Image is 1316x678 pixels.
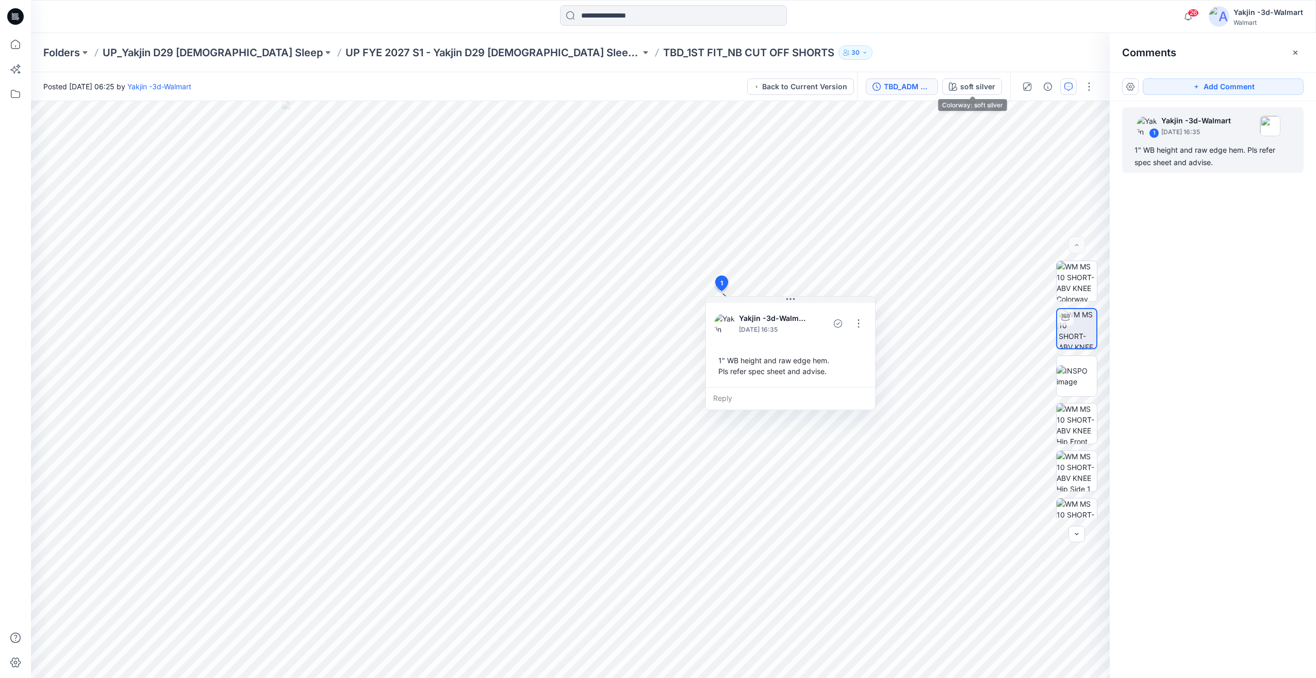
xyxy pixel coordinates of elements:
div: Walmart [1233,19,1303,26]
img: WM MS 10 SHORT-ABV KNEE Hip Front wo Avatar [1057,403,1097,444]
img: WM MS 10 SHORT-ABV KNEE Hip Back wo Avatar [1057,498,1097,539]
button: soft silver [942,78,1002,95]
img: Yakjin -3d-Walmart [714,313,735,334]
div: 1" WB height and raw edge hem. Pls refer spec sheet and advise. [1134,144,1291,169]
img: WM MS 10 SHORT-ABV KNEE Colorway wo Avatar [1057,261,1097,301]
div: TBD_ADM SC_NB RAW CUT SHORT [884,81,931,92]
span: 26 [1188,9,1199,17]
a: UP FYE 2027 S1 - Yakjin D29 [DEMOGRAPHIC_DATA] Sleepwear [346,45,640,60]
img: WM MS 10 SHORT-ABV KNEE Turntable with Avatar [1059,309,1096,348]
img: avatar [1209,6,1229,27]
button: 30 [838,45,873,60]
div: Reply [706,387,875,410]
button: Back to Current Version [747,78,854,95]
button: Details [1040,78,1056,95]
a: Folders [43,45,80,60]
span: 1 [720,279,723,288]
a: Yakjin -3d-Walmart [127,82,191,91]
div: Yakjin -3d-Walmart [1233,6,1303,19]
img: WM MS 10 SHORT-ABV KNEE Hip Side 1 wo Avatar [1057,451,1097,491]
div: soft silver [960,81,995,92]
button: Add Comment [1143,78,1304,95]
p: 30 [851,47,860,58]
p: Yakjin -3d-Walmart [1161,115,1231,127]
div: 1 [1149,128,1159,138]
p: TBD_1ST FIT_NB CUT OFF SHORTS [663,45,834,60]
a: UP_Yakjin D29 [DEMOGRAPHIC_DATA] Sleep [103,45,323,60]
img: INSPO image [1057,365,1097,387]
img: Yakjin -3d-Walmart [1137,116,1157,136]
p: [DATE] 16:35 [1161,127,1231,137]
h2: Comments [1122,46,1176,59]
p: Yakjin -3d-Walmart [739,312,807,325]
span: Posted [DATE] 06:25 by [43,81,191,92]
div: 1" WB height and raw edge hem. Pls refer spec sheet and advise. [714,351,867,381]
p: [DATE] 16:35 [739,325,807,335]
button: TBD_ADM SC_NB RAW CUT SHORT [866,78,938,95]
